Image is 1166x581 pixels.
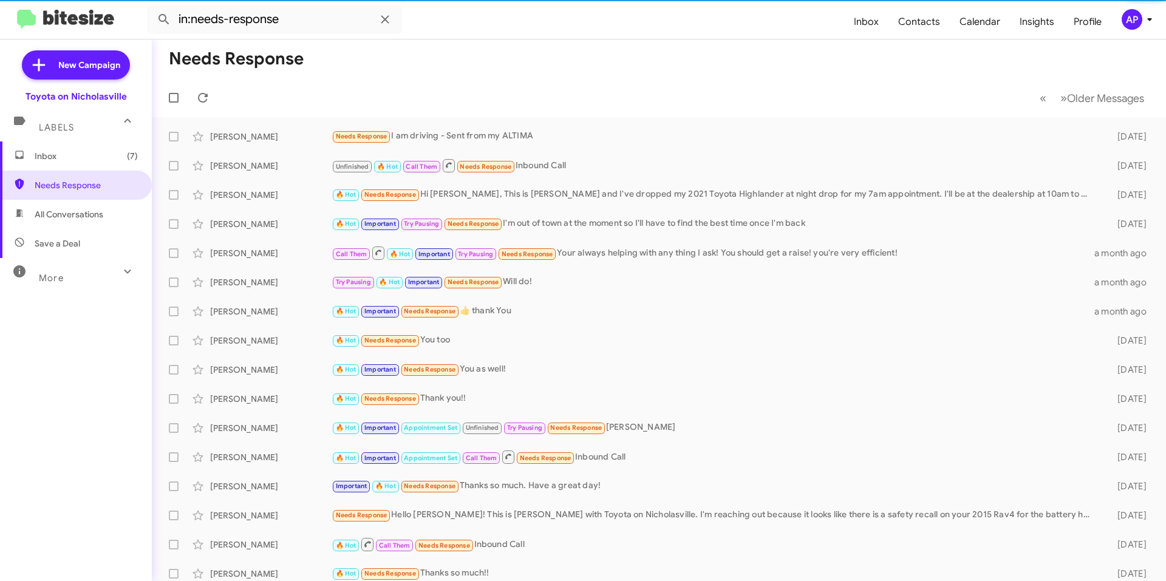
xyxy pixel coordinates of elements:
div: Inbound Call [332,537,1098,552]
span: All Conversations [35,208,103,220]
span: Needs Response [404,482,455,490]
div: [DATE] [1098,539,1156,551]
div: [PERSON_NAME] [210,160,332,172]
div: Toyota on Nicholasville [26,90,127,103]
span: Try Pausing [507,424,542,432]
button: Next [1053,86,1151,110]
span: Labels [39,122,74,133]
div: [DATE] [1098,131,1156,143]
div: [PERSON_NAME] [210,247,332,259]
span: 🔥 Hot [336,191,356,199]
div: [PERSON_NAME] [210,218,332,230]
span: Needs Response [502,250,553,258]
div: [PERSON_NAME] [210,568,332,580]
div: [PERSON_NAME] [210,480,332,492]
span: Important [364,365,396,373]
span: Needs Response [364,191,416,199]
div: I'm out of town at the moment so I'll have to find the best time once I'm back [332,217,1098,231]
span: Appointment Set [404,454,457,462]
a: Contacts [888,4,950,39]
span: 🔥 Hot [336,220,356,228]
span: Needs Response [364,336,416,344]
span: « [1040,90,1046,106]
div: Thanks so much!! [332,566,1098,580]
span: 🔥 Hot [390,250,411,258]
div: [PERSON_NAME] [210,131,332,143]
div: You too [332,333,1098,347]
span: Important [364,220,396,228]
a: Insights [1010,4,1064,39]
span: Needs Response [404,307,455,315]
span: 🔥 Hot [379,278,400,286]
span: 🔥 Hot [375,482,396,490]
a: Profile [1064,4,1111,39]
div: Inbound Call [332,449,1098,464]
div: [DATE] [1098,568,1156,580]
span: More [39,273,64,284]
div: [PERSON_NAME] [210,509,332,522]
span: Needs Response [35,179,138,191]
div: [DATE] [1098,393,1156,405]
div: [PERSON_NAME] [210,335,332,347]
span: Try Pausing [336,278,371,286]
div: 👍 thank You [332,304,1094,318]
span: 🔥 Hot [336,395,356,403]
span: 🔥 Hot [336,307,356,315]
input: Search [147,5,402,34]
span: Needs Response [448,278,499,286]
a: New Campaign [22,50,130,80]
span: Important [418,250,450,258]
div: Inbound Call [332,158,1098,173]
span: 🔥 Hot [336,365,356,373]
span: 🔥 Hot [336,424,356,432]
span: Unfinished [466,424,499,432]
span: Important [364,454,396,462]
div: [PERSON_NAME] [210,422,332,434]
div: [DATE] [1098,335,1156,347]
span: Try Pausing [404,220,439,228]
div: Hi [PERSON_NAME], This is [PERSON_NAME] and I've dropped my 2021 Toyota Highlander at night drop ... [332,188,1098,202]
div: [DATE] [1098,189,1156,201]
span: 🔥 Hot [336,454,356,462]
span: Important [336,482,367,490]
div: a month ago [1094,247,1156,259]
span: Needs Response [336,132,387,140]
span: Needs Response [460,163,511,171]
span: Needs Response [404,365,455,373]
div: [DATE] [1098,480,1156,492]
span: Save a Deal [35,237,80,250]
span: 🔥 Hot [377,163,398,171]
span: Call Them [406,163,437,171]
a: Inbox [844,4,888,39]
div: [PERSON_NAME] [210,305,332,318]
div: [PERSON_NAME] [210,189,332,201]
div: [PERSON_NAME] [210,451,332,463]
div: [DATE] [1098,451,1156,463]
a: Calendar [950,4,1010,39]
h1: Needs Response [169,49,304,69]
span: Inbox [35,150,138,162]
span: Unfinished [336,163,369,171]
span: Needs Response [336,511,387,519]
span: Needs Response [418,542,470,549]
div: Thanks so much. Have a great day! [332,479,1098,493]
div: a month ago [1094,276,1156,288]
span: Needs Response [364,395,416,403]
div: [DATE] [1098,509,1156,522]
div: [DATE] [1098,364,1156,376]
div: [PERSON_NAME] [210,276,332,288]
span: Needs Response [550,424,602,432]
nav: Page navigation example [1033,86,1151,110]
div: Hello [PERSON_NAME]! This is [PERSON_NAME] with Toyota on Nicholasville. I'm reaching out because... [332,508,1098,522]
div: a month ago [1094,305,1156,318]
span: Call Them [466,454,497,462]
div: I am driving - Sent from my ALTIMA [332,129,1098,143]
span: Needs Response [520,454,571,462]
div: [DATE] [1098,218,1156,230]
span: Needs Response [364,569,416,577]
